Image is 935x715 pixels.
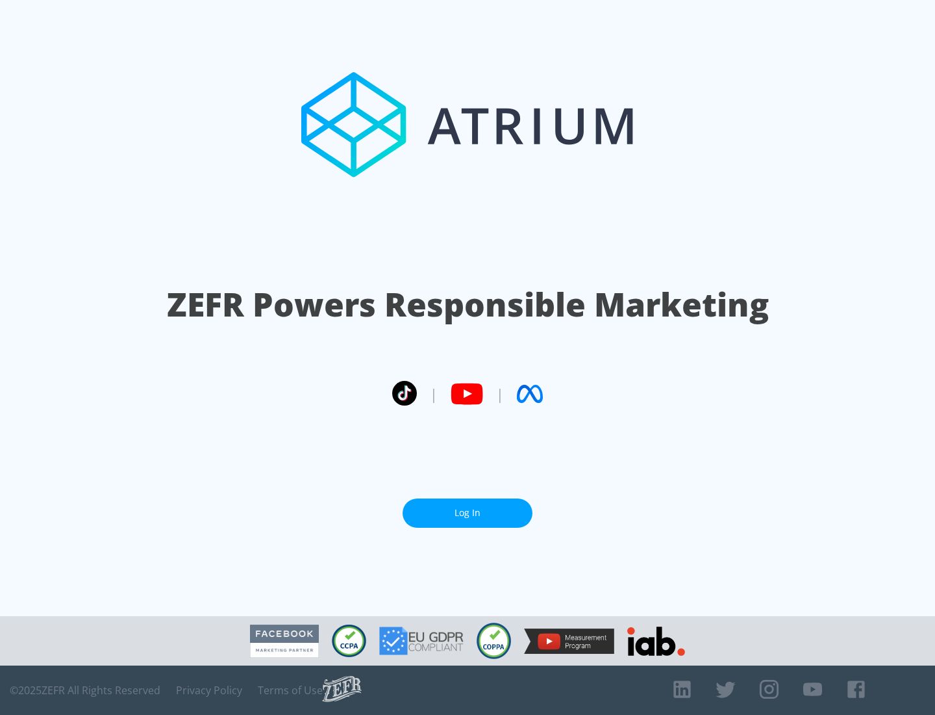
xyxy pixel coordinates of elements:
img: Facebook Marketing Partner [250,625,319,658]
a: Log In [403,499,532,528]
img: GDPR Compliant [379,627,464,655]
h1: ZEFR Powers Responsible Marketing [167,282,769,327]
span: | [496,384,504,404]
img: YouTube Measurement Program [524,629,614,654]
img: COPPA Compliant [477,623,511,659]
img: IAB [627,627,685,656]
img: CCPA Compliant [332,625,366,657]
a: Privacy Policy [176,684,242,697]
a: Terms of Use [258,684,323,697]
span: | [430,384,438,404]
span: © 2025 ZEFR All Rights Reserved [10,684,160,697]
